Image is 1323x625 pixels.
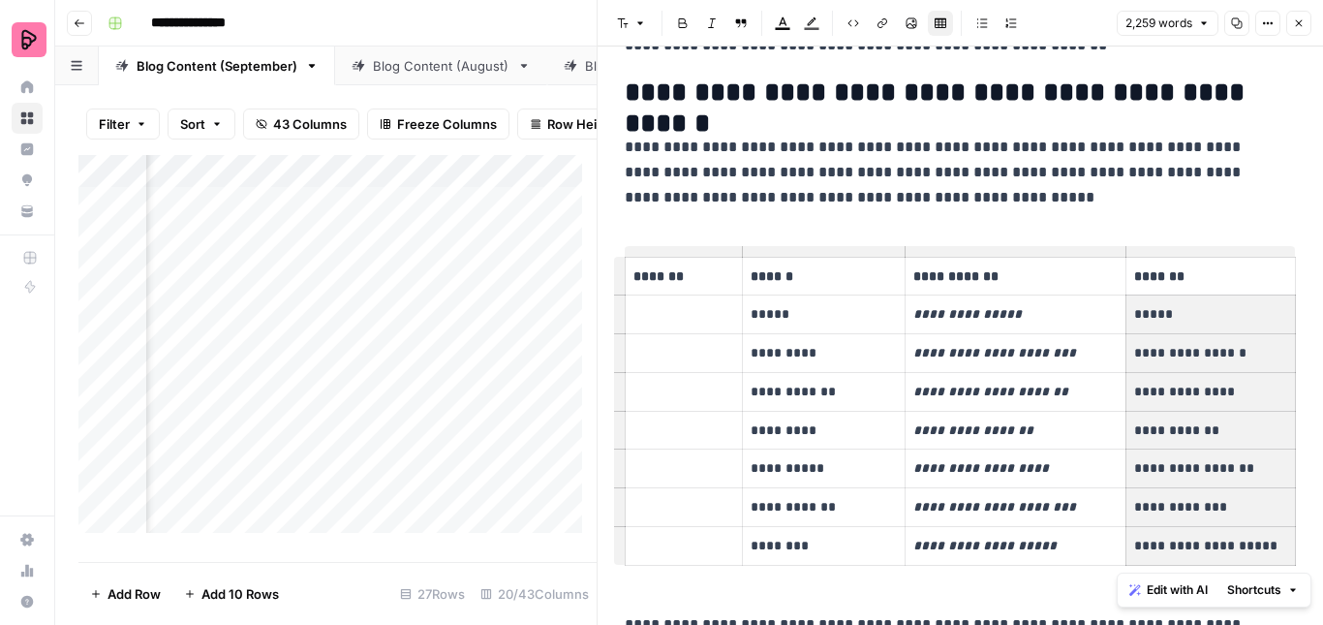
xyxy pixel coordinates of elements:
span: Freeze Columns [397,114,497,134]
div: Blog Content (July) [585,56,704,76]
span: 2,259 words [1125,15,1192,32]
div: Blog Content (September) [137,56,297,76]
a: Settings [12,524,43,555]
button: Filter [86,109,160,140]
a: Blog Content (July) [547,47,742,85]
div: 27 Rows [392,578,473,609]
button: Workspace: Preply [12,16,43,64]
a: Usage [12,555,43,586]
button: Edit with AI [1122,578,1215,603]
a: Home [12,72,43,103]
button: Add Row [78,578,172,609]
a: Blog Content (August) [335,47,547,85]
button: 2,259 words [1117,11,1218,36]
a: Opportunities [12,165,43,196]
span: 43 Columns [273,114,347,134]
button: Freeze Columns [367,109,509,140]
button: Shortcuts [1219,578,1307,603]
span: Edit with AI [1147,581,1208,599]
div: Blog Content (August) [373,56,509,76]
a: Your Data [12,196,43,227]
button: Sort [168,109,235,140]
div: 20/43 Columns [473,578,597,609]
a: Insights [12,134,43,165]
span: Sort [180,114,205,134]
button: Row Height [517,109,630,140]
span: Add 10 Rows [201,584,279,604]
button: 43 Columns [243,109,359,140]
span: Filter [99,114,130,134]
img: Preply Logo [12,22,46,57]
button: Add 10 Rows [172,578,291,609]
button: Help + Support [12,586,43,617]
a: Browse [12,103,43,134]
span: Add Row [108,584,161,604]
a: Blog Content (September) [99,47,335,85]
span: Shortcuts [1227,581,1281,599]
span: Row Height [547,114,617,134]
